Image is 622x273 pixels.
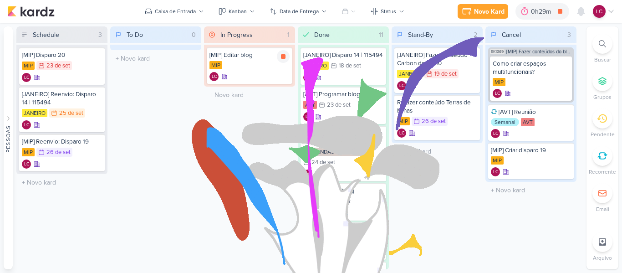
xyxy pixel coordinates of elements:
div: [MIP] Editar blog [209,51,290,59]
div: MIP [493,78,505,86]
p: LC [306,172,311,177]
div: 24 de set [327,199,351,205]
div: Criador(a): Laís Costa [397,129,406,138]
div: JANEIRO [397,70,423,78]
div: [MIP] Reenvio: Disparo 19 [22,138,102,146]
div: 25 de set [59,110,83,116]
div: JANEIRO [303,62,329,70]
div: Laís Costa [397,129,406,138]
div: [JANEIRO] Reenvio: Disparo 14 | 115494 [22,90,102,107]
p: LC [24,76,29,80]
div: Laís Costa [209,72,219,81]
div: Laís Costa [397,81,406,90]
p: LC [306,251,311,255]
li: Ctrl + F [586,34,618,64]
div: Criador(a): Laís Costa [22,120,31,129]
p: LC [306,115,311,119]
div: Semanal [491,118,519,126]
p: Grupos [593,93,612,101]
div: 18 de set [339,63,361,69]
p: Recorrente [589,168,616,176]
div: Criador(a): Laís Costa [303,73,312,82]
div: 25 de set [334,238,358,244]
div: Laís Costa [593,5,606,18]
span: SK1369 [490,49,505,54]
div: Laís Costa [22,73,31,82]
div: 3 [95,30,106,40]
div: Laís Costa [303,248,312,257]
p: LC [24,123,29,128]
input: + Novo kard [18,176,106,189]
p: LC [24,162,29,167]
button: Novo Kard [458,4,508,19]
input: + Novo kard [206,88,293,102]
div: AVT [303,197,317,206]
p: LC [306,211,311,216]
div: [KASLIK] Verificar blog [303,226,383,234]
div: 26 de set [46,149,71,155]
div: 0 [188,30,199,40]
div: Criador(a): Laís Costa [491,129,500,138]
div: Como criar espaços multifuncionais? [493,60,569,76]
div: 2 [470,30,481,40]
div: 23 de set [46,63,70,69]
div: 24 de set [311,160,335,165]
div: [JANEIRO] Fazer conteúdo Carbon do 03/10 [397,51,477,67]
div: Criador(a): Laís Costa [493,89,502,98]
p: LC [493,170,498,175]
div: [AVT] Verificar blog [303,187,383,195]
div: [MIP] Disparo 20 [22,51,102,59]
input: + Novo kard [112,52,199,65]
p: Arquivo [593,254,612,262]
div: [MIP] Criar disparo 19 [491,146,571,155]
p: LC [399,84,404,88]
div: Criador(a): Laís Costa [397,81,406,90]
div: Refazer conteúdo Terras de Minas [397,98,477,115]
div: [JANEIRO] Disparo 14 | 115494 [303,51,383,59]
p: LC [596,7,602,15]
div: Criador(a): Laís Costa [22,160,31,169]
div: 3 [564,30,575,40]
div: Laís Costa [303,73,312,82]
div: Laís Costa [22,160,31,169]
div: Laís Costa [22,120,31,129]
div: Criador(a): Laís Costa [303,112,312,121]
div: MIP [397,117,410,125]
div: Criador(a): Laís Costa [491,167,500,176]
p: LC [493,132,498,136]
div: Parar relógio [277,50,290,63]
div: 11 [375,30,387,40]
div: Laís Costa [491,129,500,138]
div: Criador(a): Laís Costa [303,248,312,257]
div: Criador(a): Laís Costa [209,72,219,81]
div: MIP [22,62,35,70]
div: Laís Costa [491,167,500,176]
div: Laís Costa [303,170,312,179]
div: MIP [209,61,222,69]
div: 26 de set [422,118,446,124]
p: Buscar [594,56,611,64]
p: LC [212,75,217,79]
img: kardz.app [7,6,55,17]
input: + Novo kard [393,145,481,158]
div: [AVT] Programar blog [303,90,383,98]
div: KASLIK [303,237,324,245]
div: 0h29m [531,7,554,16]
div: Definir novo cronograma para o atendimento [303,129,383,146]
p: LC [399,131,404,136]
div: Pessoas [4,125,12,152]
div: MIP [491,156,504,165]
div: AVT [521,118,535,126]
input: + Novo kard [487,184,575,197]
p: LC [306,76,311,80]
p: LC [495,92,500,96]
p: Pendente [591,130,615,139]
span: [MIP] Fazer conteúdos do blog de MIP (Setembro e Outubro) [506,49,572,54]
div: [AVT] Reunião [491,108,571,116]
div: MIP [22,148,35,156]
div: 23 de set [327,102,351,108]
button: Pessoas [4,26,13,269]
div: Laís Costa [493,89,502,98]
div: Criador(a): Laís Costa [22,73,31,82]
div: 19 de set [434,71,457,77]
